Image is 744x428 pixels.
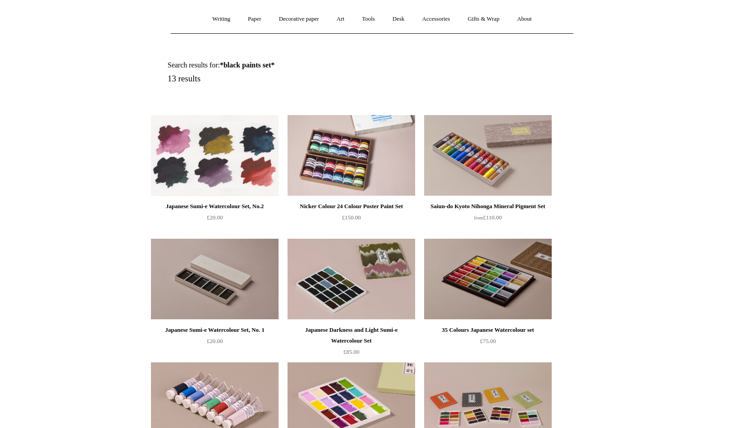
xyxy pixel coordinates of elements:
[151,115,279,196] img: Japanese Sumi-e Watercolour Set, No.2
[288,239,415,320] a: Japanese Darkness and Light Sumi-e Watercolour Set Japanese Darkness and Light Sumi-e Watercolour...
[151,325,279,361] a: Japanese Sumi-e Watercolour Set, No. 1 £20.00
[207,338,223,344] span: £20.00
[153,201,276,212] div: Japanese Sumi-e Watercolour Set, No.2
[385,7,413,31] a: Desk
[509,7,540,31] a: About
[168,61,382,69] h1: Search results for:
[151,201,279,238] a: Japanese Sumi-e Watercolour Set, No.2 £20.00
[424,239,552,320] img: 35 Colours Japanese Watercolour set
[426,325,549,335] div: 35 Colours Japanese Watercolour set
[288,325,415,361] a: Japanese Darkness and Light Sumi-e Watercolour Set £85.00
[288,239,415,320] img: Japanese Darkness and Light Sumi-e Watercolour Set
[424,325,552,361] a: 35 Colours Japanese Watercolour set £75.00
[354,7,383,31] a: Tools
[424,115,552,196] img: Saiun-do Kyoto Nihonga Mineral Pigment Set
[288,201,415,238] a: Nicker Colour 24 Colour Poster Paint Set £150.00
[460,7,508,31] a: Gifts & Wrap
[414,7,458,31] a: Accessories
[426,201,549,212] div: Saiun-do Kyoto Nihonga Mineral Pigment Set
[290,201,413,212] div: Nicker Colour 24 Colour Poster Paint Set
[151,239,279,320] img: Japanese Sumi-e Watercolour Set, No. 1
[474,214,502,221] span: £110.00
[424,201,552,238] a: Saiun-do Kyoto Nihonga Mineral Pigment Set from£110.00
[342,214,361,221] span: £150.00
[240,7,270,31] a: Paper
[424,115,552,196] a: Saiun-do Kyoto Nihonga Mineral Pigment Set Saiun-do Kyoto Nihonga Mineral Pigment Set
[207,214,223,221] span: £20.00
[343,348,359,355] span: £85.00
[220,61,275,69] strong: *black paints set*
[271,7,327,31] a: Decorative paper
[153,325,276,335] div: Japanese Sumi-e Watercolour Set, No. 1
[168,74,382,84] h5: 13 results
[151,239,279,320] a: Japanese Sumi-e Watercolour Set, No. 1 Japanese Sumi-e Watercolour Set, No. 1
[424,239,552,320] a: 35 Colours Japanese Watercolour set 35 Colours Japanese Watercolour set
[204,7,239,31] a: Writing
[290,325,413,346] div: Japanese Darkness and Light Sumi-e Watercolour Set
[288,115,415,196] a: Nicker Colour 24 Colour Poster Paint Set Nicker Colour 24 Colour Poster Paint Set
[288,115,415,196] img: Nicker Colour 24 Colour Poster Paint Set
[480,338,496,344] span: £75.00
[151,115,279,196] a: Japanese Sumi-e Watercolour Set, No.2 Japanese Sumi-e Watercolour Set, No.2
[328,7,352,31] a: Art
[474,215,483,220] span: from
